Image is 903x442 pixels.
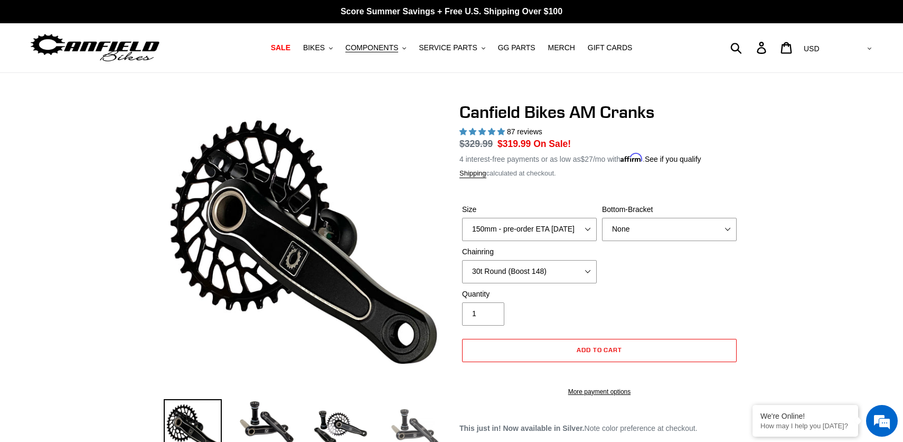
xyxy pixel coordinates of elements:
s: $329.99 [459,139,493,149]
span: COMPONENTS [345,43,398,52]
span: 4.97 stars [459,127,507,136]
span: BIKES [303,43,325,52]
p: 4 interest-free payments or as low as /mo with . [459,151,701,165]
div: calculated at checkout. [459,168,739,179]
span: GIFT CARDS [588,43,633,52]
span: GG PARTS [498,43,535,52]
button: SERVICE PARTS [413,41,490,55]
input: Search [736,36,763,59]
span: SERVICE PARTS [419,43,477,52]
span: On Sale! [533,137,571,151]
strong: This just in! Now available in Silver. [459,424,585,432]
button: BIKES [298,41,338,55]
p: How may I help you today? [760,422,850,430]
a: More payment options [462,387,737,397]
p: Note color preference at checkout. [459,423,739,434]
span: $319.99 [497,139,531,149]
label: Bottom-Bracket [602,204,737,215]
div: Chat with us now [71,59,193,73]
a: MERCH [543,41,580,55]
span: Add to cart [577,346,623,354]
span: MERCH [548,43,575,52]
img: Canfield Bikes [29,31,161,65]
div: Minimize live chat window [173,5,199,31]
span: 87 reviews [507,127,542,136]
button: COMPONENTS [340,41,411,55]
div: We're Online! [760,412,850,420]
div: Navigation go back [12,58,27,74]
a: Shipping [459,169,486,178]
span: $27 [581,155,593,163]
img: d_696896380_company_1647369064580_696896380 [34,53,60,79]
a: GIFT CARDS [582,41,638,55]
textarea: Type your message and hit 'Enter' [5,289,201,326]
label: Chainring [462,246,597,257]
h1: Canfield Bikes AM Cranks [459,102,739,122]
a: SALE [266,41,296,55]
label: Size [462,204,597,215]
label: Quantity [462,289,597,300]
span: SALE [271,43,290,52]
span: Affirm [620,153,643,162]
button: Add to cart [462,339,737,362]
a: GG PARTS [493,41,541,55]
span: We're online! [61,133,146,240]
a: See if you qualify - Learn more about Affirm Financing (opens in modal) [645,155,701,163]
